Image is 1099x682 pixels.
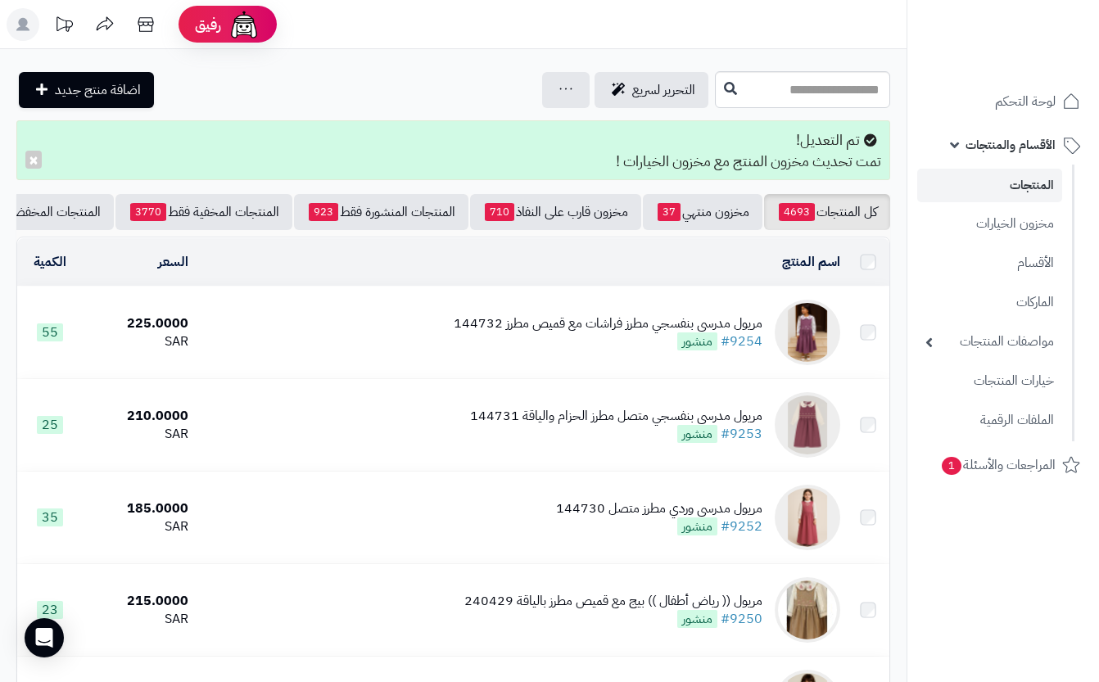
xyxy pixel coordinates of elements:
a: الكمية [34,252,66,272]
a: المنتجات المنشورة فقط923 [294,194,468,230]
a: كل المنتجات4693 [764,194,890,230]
a: المراجعات والأسئلة1 [917,445,1089,485]
div: مريول مدرسي بنفسجي مطرز فراشات مع قميص مطرز 144732 [454,314,762,333]
a: #9250 [721,609,762,629]
a: مخزون قارب على النفاذ710 [470,194,641,230]
a: الملفات الرقمية [917,403,1062,438]
a: مخزون منتهي37 [643,194,762,230]
a: مخزون الخيارات [917,206,1062,242]
span: المراجعات والأسئلة [940,454,1056,476]
div: SAR [88,332,188,351]
span: الأقسام والمنتجات [966,133,1056,156]
span: منشور [677,425,717,443]
a: #9253 [721,424,762,444]
a: السعر [158,252,188,272]
span: 55 [37,323,63,341]
img: مريول (( رياض أطفال )) بيج مع قميص مطرز بالياقة 240429 [775,577,840,643]
a: اضافة منتج جديد [19,72,154,108]
a: الأقسام [917,246,1062,281]
div: Open Intercom Messenger [25,618,64,657]
span: 4693 [779,203,815,221]
div: SAR [88,425,188,444]
a: تحديثات المنصة [43,8,84,45]
button: × [25,151,42,169]
span: 23 [37,601,63,619]
div: 215.0000 [88,592,188,611]
div: تم التعديل! تمت تحديث مخزون المنتج مع مخزون الخيارات ! [16,120,890,180]
a: التحرير لسريع [595,72,708,108]
span: 35 [37,508,63,526]
img: ai-face.png [228,8,260,41]
span: التحرير لسريع [632,80,695,100]
a: المنتجات [917,169,1062,202]
a: #9252 [721,517,762,536]
div: SAR [88,610,188,629]
span: 923 [309,203,338,221]
span: منشور [677,517,717,535]
img: مريول مدرسي بنفسجي متصل مطرز الحزام والياقة 144731 [775,392,840,458]
span: 37 [658,203,681,221]
span: 25 [37,416,63,434]
div: SAR [88,517,188,536]
img: مريول مدرسي وردي مطرز متصل 144730 [775,485,840,550]
a: خيارات المنتجات [917,364,1062,399]
div: 185.0000 [88,499,188,518]
span: اضافة منتج جديد [55,80,141,100]
a: مواصفات المنتجات [917,324,1062,359]
span: منشور [677,332,717,350]
span: 710 [485,203,514,221]
span: 3770 [130,203,166,221]
div: 225.0000 [88,314,188,333]
div: مريول (( رياض أطفال )) بيج مع قميص مطرز بالياقة 240429 [464,592,762,611]
img: مريول مدرسي بنفسجي مطرز فراشات مع قميص مطرز 144732 [775,300,840,365]
span: منشور [677,610,717,628]
div: مريول مدرسي بنفسجي متصل مطرز الحزام والياقة 144731 [470,407,762,426]
span: لوحة التحكم [995,90,1056,113]
a: اسم المنتج [782,252,840,272]
a: المنتجات المخفية فقط3770 [115,194,292,230]
a: #9254 [721,332,762,351]
div: 210.0000 [88,407,188,426]
span: رفيق [195,15,221,34]
span: 1 [942,457,961,475]
a: الماركات [917,285,1062,320]
div: مريول مدرسي وردي مطرز متصل 144730 [556,499,762,518]
a: لوحة التحكم [917,82,1089,121]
